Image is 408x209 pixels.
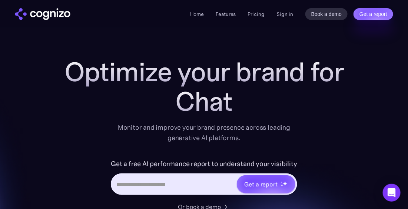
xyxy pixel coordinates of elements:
form: Hero URL Input Form [111,158,297,199]
img: star [283,181,288,186]
a: Pricing [248,11,265,17]
label: Get a free AI performance report to understand your visibility [111,158,297,170]
div: Get a report [244,180,278,189]
img: cognizo logo [15,8,70,20]
div: Open Intercom Messenger [383,184,401,202]
div: Chat [56,87,352,116]
a: Features [216,11,236,17]
a: Get a report [354,8,393,20]
a: Sign in [277,10,293,19]
a: Home [190,11,204,17]
img: star [281,182,282,183]
img: star [281,184,283,187]
div: Monitor and improve your brand presence across leading generative AI platforms. [113,122,295,143]
a: Get a reportstarstarstar [236,175,296,194]
a: home [15,8,70,20]
h1: Optimize your brand for [56,57,352,87]
a: Book a demo [305,8,348,20]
